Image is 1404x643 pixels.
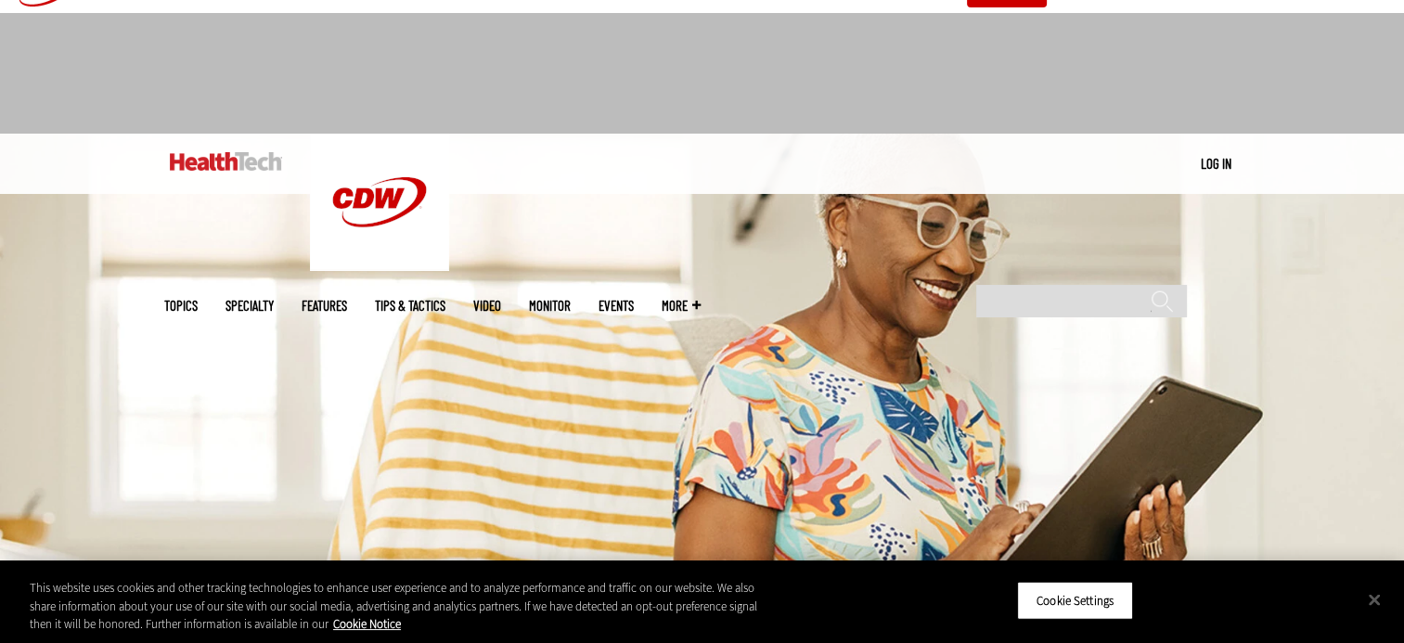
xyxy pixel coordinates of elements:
[333,616,401,632] a: More information about your privacy
[170,152,282,171] img: Home
[225,299,274,313] span: Specialty
[473,299,501,313] a: Video
[30,579,772,634] div: This website uses cookies and other tracking technologies to enhance user experience and to analy...
[1201,154,1231,174] div: User menu
[375,299,445,313] a: Tips & Tactics
[365,32,1040,115] iframe: advertisement
[1201,155,1231,172] a: Log in
[599,299,634,313] a: Events
[1354,579,1395,620] button: Close
[310,134,449,271] img: Home
[164,299,198,313] span: Topics
[302,299,347,313] a: Features
[529,299,571,313] a: MonITor
[662,299,701,313] span: More
[310,256,449,276] a: CDW
[1017,581,1133,620] button: Cookie Settings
